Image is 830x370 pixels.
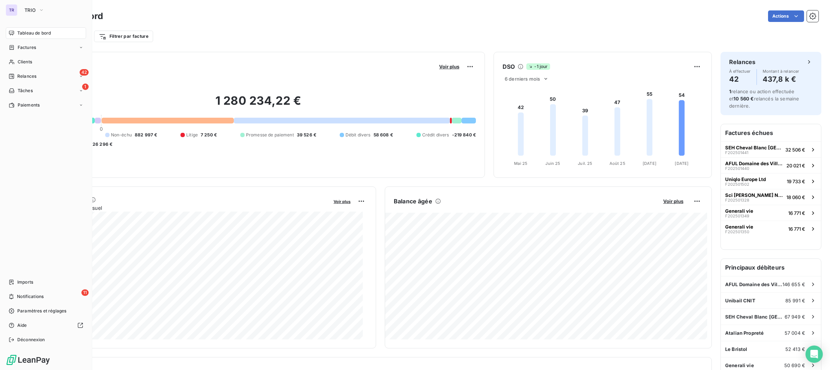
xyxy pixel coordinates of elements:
[721,124,821,141] h6: Factures échues
[6,320,86,331] a: Aide
[17,30,51,36] span: Tableau de bord
[725,198,749,202] span: F202501328
[452,132,476,138] span: -219 840 €
[422,132,449,138] span: Crédit divers
[721,157,821,173] button: AFUL Domaine des Villages nature C/0 SOGIREF20250144020 021 €
[18,59,32,65] span: Clients
[663,198,683,204] span: Voir plus
[785,330,805,336] span: 57 004 €
[17,279,33,285] span: Imports
[721,189,821,205] button: Sci [PERSON_NAME] Nbim Co Constructa AMF20250132818 060 €
[763,69,799,73] span: Montant à relancer
[94,31,153,42] button: Filtrer par facture
[725,230,749,234] span: F202501350
[297,132,316,138] span: 39 526 €
[806,346,823,363] div: Open Intercom Messenger
[675,161,688,166] tspan: [DATE]
[784,362,805,368] span: 50 690 €
[725,281,782,287] span: AFUL Domaine des Villages nature C/0 SOGIRE
[725,298,755,303] span: Unibail CNIT
[725,224,753,230] span: Generali vie
[729,58,755,66] h6: Relances
[17,337,45,343] span: Déconnexion
[729,89,799,109] span: relance ou action effectuée et relancés la semaine dernière.
[437,63,461,70] button: Voir plus
[725,176,766,182] span: Uniqlo Europe Ltd
[374,132,393,138] span: 58 608 €
[725,214,749,218] span: F202501349
[18,102,40,108] span: Paiements
[505,76,540,82] span: 6 derniers mois
[17,73,36,80] span: Relances
[721,221,821,236] button: Generali vieF20250135016 771 €
[186,132,198,138] span: Litige
[725,346,748,352] span: Le Bristol
[18,44,36,51] span: Factures
[721,259,821,276] h6: Principaux débiteurs
[788,226,805,232] span: 16 771 €
[786,194,805,200] span: 18 060 €
[578,161,592,166] tspan: Juil. 25
[334,199,351,204] span: Voir plus
[721,173,821,189] button: Uniqlo Europe LtdF20250150219 733 €
[729,69,751,73] span: À effectuer
[246,132,294,138] span: Promesse de paiement
[725,208,753,214] span: Generali vie
[81,289,89,296] span: 11
[729,89,731,94] span: 1
[785,298,805,303] span: 85 991 €
[725,166,749,171] span: F202501440
[725,192,784,198] span: Sci [PERSON_NAME] Nbim Co Constructa AM
[661,198,686,204] button: Voir plus
[41,94,476,115] h2: 1 280 234,22 €
[725,330,764,336] span: Atalian Propreté
[17,308,66,314] span: Paramètres et réglages
[41,204,329,212] span: Chiffre d'affaires mensuel
[733,96,754,101] span: 10 560 €
[82,84,89,90] span: 1
[345,132,371,138] span: Débit divers
[111,132,132,138] span: Non-échu
[331,198,353,204] button: Voir plus
[725,314,785,320] span: SEH Cheval Blanc [GEOGRAPHIC_DATA]
[80,69,89,76] span: 42
[6,354,50,366] img: Logo LeanPay
[201,132,217,138] span: 7 250 €
[725,161,784,166] span: AFUL Domaine des Villages nature C/0 SOGIRE
[729,73,751,85] h4: 42
[514,161,527,166] tspan: Mai 25
[763,73,799,85] h4: 437,8 k €
[545,161,560,166] tspan: Juin 25
[768,10,804,22] button: Actions
[503,62,515,71] h6: DSO
[643,161,656,166] tspan: [DATE]
[526,63,550,70] span: -1 jour
[725,362,754,368] span: Generali vie
[725,150,748,155] span: F202501441
[788,210,805,216] span: 16 771 €
[18,87,33,94] span: Tâches
[394,197,432,206] h6: Balance âgée
[135,132,157,138] span: 882 997 €
[610,161,625,166] tspan: Août 25
[786,163,805,168] span: 20 021 €
[100,126,103,132] span: 0
[17,293,44,300] span: Notifications
[721,141,821,157] button: SEH Cheval Blanc [GEOGRAPHIC_DATA]F20250144132 506 €
[785,314,805,320] span: 67 949 €
[6,4,17,16] div: TR
[24,7,36,13] span: TRIO
[439,64,459,69] span: Voir plus
[725,182,749,186] span: F202501502
[721,205,821,221] button: Generali vieF20250134916 771 €
[90,141,112,148] span: -26 296 €
[725,145,782,150] span: SEH Cheval Blanc [GEOGRAPHIC_DATA]
[785,346,805,352] span: 52 413 €
[17,322,27,329] span: Aide
[787,179,805,184] span: 19 733 €
[782,281,805,287] span: 146 655 €
[785,147,805,153] span: 32 506 €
